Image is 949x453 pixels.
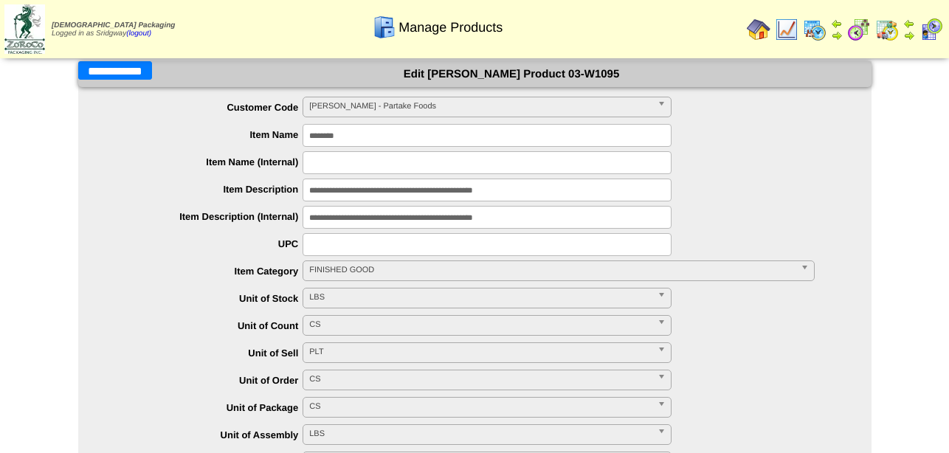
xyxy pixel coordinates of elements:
[919,18,943,41] img: calendarcustomer.gif
[108,429,303,440] label: Unit of Assembly
[108,129,303,140] label: Item Name
[4,4,45,54] img: zoroco-logo-small.webp
[875,18,899,41] img: calendarinout.gif
[108,402,303,413] label: Unit of Package
[126,30,151,38] a: (logout)
[831,18,843,30] img: arrowleft.gif
[52,21,175,30] span: [DEMOGRAPHIC_DATA] Packaging
[309,398,652,415] span: CS
[108,102,303,113] label: Customer Code
[108,238,303,249] label: UPC
[108,375,303,386] label: Unit of Order
[903,30,915,41] img: arrowright.gif
[747,18,770,41] img: home.gif
[108,266,303,277] label: Item Category
[847,18,871,41] img: calendarblend.gif
[398,20,503,35] span: Manage Products
[309,425,652,443] span: LBS
[309,370,652,388] span: CS
[108,293,303,304] label: Unit of Stock
[108,184,303,195] label: Item Description
[309,316,652,333] span: CS
[309,288,652,306] span: LBS
[309,343,652,361] span: PLT
[108,320,303,331] label: Unit of Count
[108,211,303,222] label: Item Description (Internal)
[831,30,843,41] img: arrowright.gif
[309,97,652,115] span: [PERSON_NAME] - Partake Foods
[903,18,915,30] img: arrowleft.gif
[373,15,396,39] img: cabinet.gif
[309,261,794,279] span: FINISHED GOOD
[803,18,827,41] img: calendarprod.gif
[108,347,303,359] label: Unit of Sell
[775,18,798,41] img: line_graph.gif
[108,156,303,167] label: Item Name (Internal)
[78,61,872,87] div: Edit [PERSON_NAME] Product 03-W1095
[52,21,175,38] span: Logged in as Sridgway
